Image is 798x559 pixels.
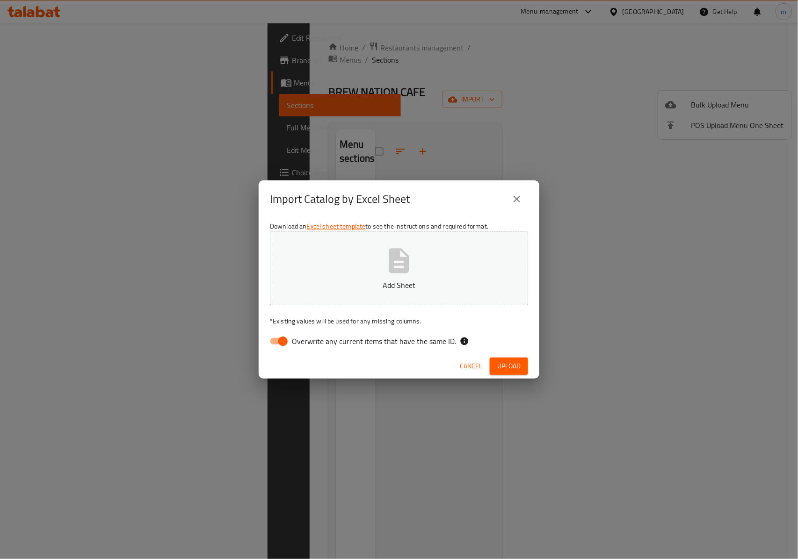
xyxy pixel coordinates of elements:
span: Overwrite any current items that have the same ID. [292,336,456,347]
button: Upload [490,358,528,375]
a: Excel sheet template [307,220,366,232]
h2: Import Catalog by Excel Sheet [270,192,410,207]
p: Add Sheet [284,279,514,291]
span: Upload [497,360,521,372]
div: Download an to see the instructions and required format. [259,218,539,353]
svg: If the overwrite option isn't selected, then the items that match an existing ID will be ignored ... [460,337,469,346]
button: Cancel [456,358,486,375]
button: Add Sheet [270,231,528,305]
span: Cancel [460,360,482,372]
button: close [506,188,528,210]
p: Existing values will be used for any missing columns. [270,316,528,326]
